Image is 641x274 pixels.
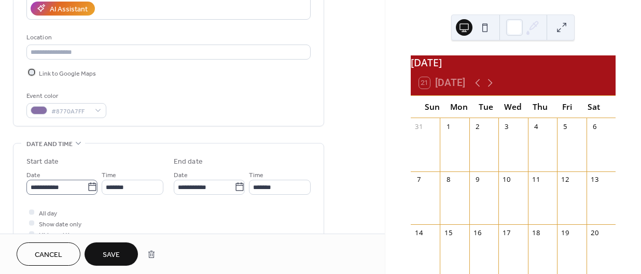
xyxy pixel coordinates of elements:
div: Tue [472,96,499,118]
span: Show date only [39,219,81,229]
div: 5 [561,122,570,131]
div: 1 [443,122,453,131]
div: Wed [499,96,526,118]
span: Date [26,169,40,180]
div: 17 [502,228,511,237]
div: 12 [561,175,570,184]
div: 11 [532,175,541,184]
div: 9 [473,175,482,184]
div: AI Assistant [50,4,88,15]
div: 14 [414,228,424,237]
span: Save [103,250,120,261]
div: [DATE] [411,55,616,70]
button: Cancel [17,242,80,266]
span: Cancel [35,250,62,261]
span: Date and time [26,139,73,150]
div: Event color [26,91,104,102]
div: 7 [414,175,424,184]
div: 6 [590,122,600,131]
span: Time [249,169,263,180]
div: 18 [532,228,541,237]
div: 10 [502,175,511,184]
span: Hide end time [39,229,78,240]
div: 3 [502,122,511,131]
button: Save [85,242,138,266]
span: Link to Google Maps [39,68,96,79]
div: Thu [526,96,553,118]
div: 19 [561,228,570,237]
div: 2 [473,122,482,131]
div: End date [174,156,203,167]
span: Time [102,169,116,180]
div: Mon [446,96,473,118]
div: 8 [443,175,453,184]
div: 13 [590,175,600,184]
span: #8770A7FF [51,106,90,117]
span: Date [174,169,188,180]
div: 16 [473,228,482,237]
div: 4 [532,122,541,131]
div: 15 [443,228,453,237]
span: All day [39,208,57,219]
div: Fri [553,96,580,118]
div: 20 [590,228,600,237]
button: AI Assistant [31,2,95,16]
div: Sat [580,96,607,118]
div: Sun [419,96,446,118]
div: 31 [414,122,424,131]
div: Location [26,32,309,43]
div: Start date [26,156,59,167]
